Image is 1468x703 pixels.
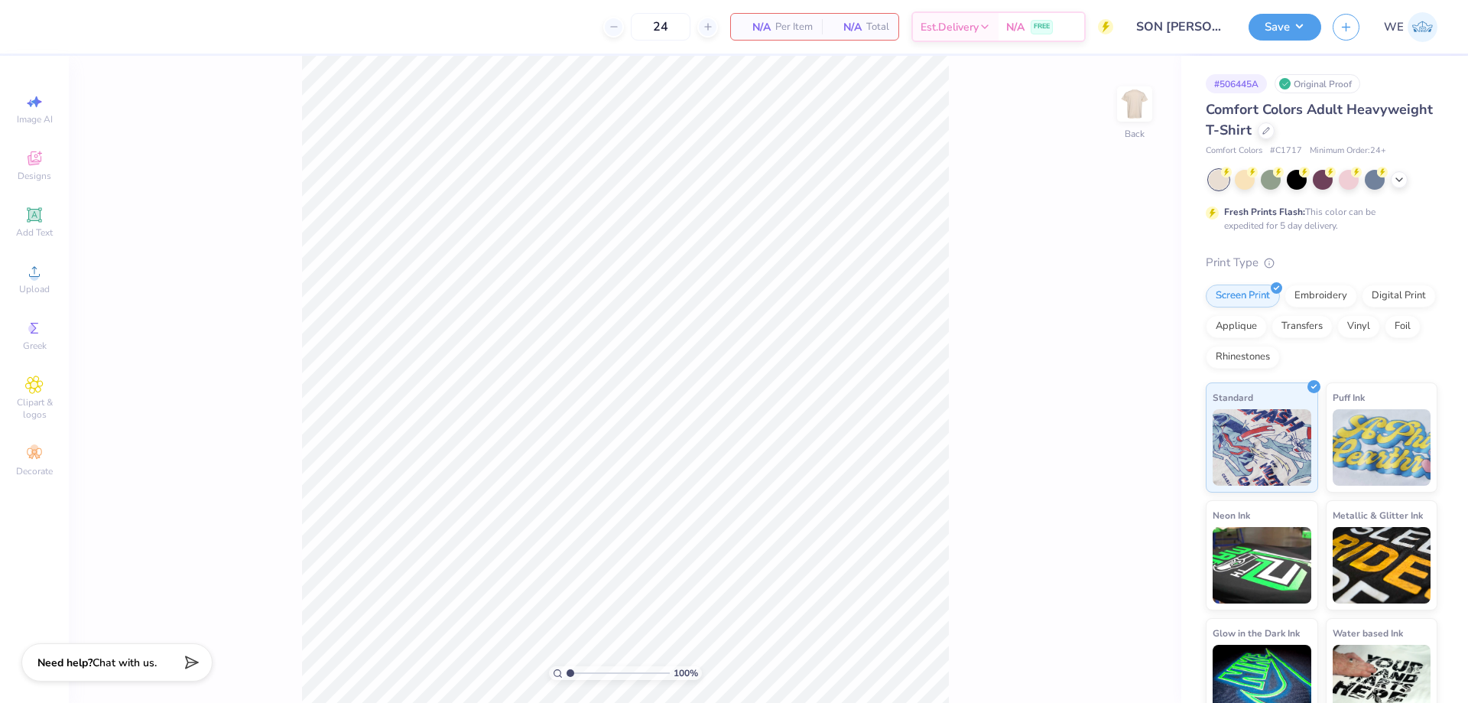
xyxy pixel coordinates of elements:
img: Standard [1213,409,1311,486]
div: This color can be expedited for 5 day delivery. [1224,205,1412,233]
span: Greek [23,340,47,352]
div: Transfers [1272,315,1333,338]
span: Minimum Order: 24 + [1310,145,1386,158]
div: Embroidery [1284,285,1357,308]
div: Foil [1385,315,1421,338]
img: Puff Ink [1333,409,1431,486]
span: Neon Ink [1213,507,1250,523]
div: Screen Print [1206,285,1280,308]
span: FREE [1034,21,1050,32]
span: Decorate [16,465,53,477]
span: N/A [740,19,771,35]
span: Image AI [17,113,53,125]
span: Chat with us. [93,656,157,670]
span: Glow in the Dark Ink [1213,625,1300,641]
span: N/A [831,19,862,35]
div: Applique [1206,315,1267,338]
img: Neon Ink [1213,527,1311,604]
div: Digital Print [1362,285,1436,308]
span: Est. Delivery [921,19,979,35]
div: Print Type [1206,254,1437,272]
div: # 506445A [1206,74,1267,93]
img: Werrine Empeynado [1408,12,1437,42]
span: Metallic & Glitter Ink [1333,507,1423,523]
span: # C1717 [1270,145,1302,158]
span: Standard [1213,389,1253,405]
button: Save [1249,14,1321,41]
span: Designs [18,170,51,182]
span: N/A [1006,19,1025,35]
span: Puff Ink [1333,389,1365,405]
span: Per Item [775,19,813,35]
span: 100 % [674,666,698,680]
img: Metallic & Glitter Ink [1333,527,1431,604]
a: WE [1384,12,1437,42]
span: Comfort Colors [1206,145,1262,158]
span: Comfort Colors Adult Heavyweight T-Shirt [1206,100,1433,139]
strong: Need help? [37,656,93,670]
strong: Fresh Prints Flash: [1224,206,1305,218]
span: WE [1384,18,1404,36]
img: Back [1119,89,1150,119]
div: Vinyl [1337,315,1380,338]
div: Back [1125,127,1145,141]
span: Add Text [16,226,53,239]
input: – – [631,13,690,41]
span: Clipart & logos [8,396,61,421]
span: Upload [19,283,50,295]
span: Water based Ink [1333,625,1403,641]
span: Total [866,19,889,35]
input: Untitled Design [1125,11,1237,42]
div: Rhinestones [1206,346,1280,369]
div: Original Proof [1275,74,1360,93]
